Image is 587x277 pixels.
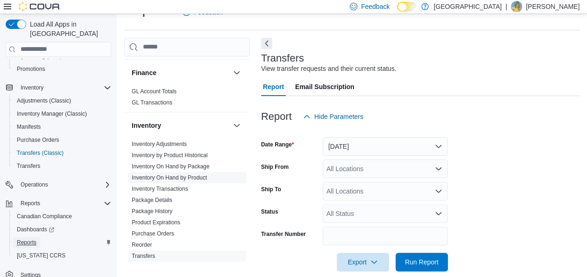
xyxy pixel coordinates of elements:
[13,237,111,248] span: Reports
[132,230,174,237] span: Purchase Orders
[435,210,442,217] button: Open list of options
[261,64,396,74] div: View transfer requests and their current status.
[132,121,229,130] button: Inventory
[13,108,111,119] span: Inventory Manager (Classic)
[435,165,442,173] button: Open list of options
[231,67,242,78] button: Finance
[17,82,111,93] span: Inventory
[13,224,58,235] a: Dashboards
[323,137,448,156] button: [DATE]
[17,179,111,190] span: Operations
[13,121,111,132] span: Manifests
[19,2,61,11] img: Cova
[435,187,442,195] button: Open list of options
[132,99,172,106] span: GL Transactions
[17,110,87,118] span: Inventory Manager (Classic)
[132,230,174,237] a: Purchase Orders
[433,1,502,12] p: [GEOGRAPHIC_DATA]
[132,186,188,192] a: Inventory Transactions
[261,163,289,171] label: Ship From
[342,253,383,271] span: Export
[299,107,367,126] button: Hide Parameters
[132,141,187,147] a: Inventory Adjustments
[9,223,115,236] a: Dashboards
[132,88,177,95] a: GL Account Totals
[314,112,363,121] span: Hide Parameters
[261,230,306,238] label: Transfer Number
[17,213,72,220] span: Canadian Compliance
[2,197,115,210] button: Reports
[337,253,389,271] button: Export
[261,53,304,64] h3: Transfers
[13,250,69,261] a: [US_STATE] CCRS
[9,120,115,133] button: Manifests
[132,253,155,259] a: Transfers
[13,121,44,132] a: Manifests
[13,63,49,75] a: Promotions
[9,210,115,223] button: Canadian Compliance
[26,20,111,38] span: Load All Apps in [GEOGRAPHIC_DATA]
[13,211,76,222] a: Canadian Compliance
[132,219,180,226] span: Product Expirations
[132,163,210,170] a: Inventory On Hand by Package
[132,174,207,181] span: Inventory On Hand by Product
[405,257,438,267] span: Run Report
[295,77,354,96] span: Email Subscription
[9,62,115,76] button: Promotions
[17,136,59,144] span: Purchase Orders
[13,224,111,235] span: Dashboards
[261,38,272,49] button: Next
[13,95,111,106] span: Adjustments (Classic)
[13,134,111,145] span: Purchase Orders
[17,252,65,259] span: [US_STATE] CCRS
[132,208,172,215] a: Package History
[21,181,48,188] span: Operations
[13,95,75,106] a: Adjustments (Classic)
[21,84,43,91] span: Inventory
[9,133,115,146] button: Purchase Orders
[13,108,91,119] a: Inventory Manager (Classic)
[9,236,115,249] button: Reports
[17,162,40,170] span: Transfers
[361,2,389,11] span: Feedback
[13,147,111,159] span: Transfers (Classic)
[13,160,44,172] a: Transfers
[13,250,111,261] span: Washington CCRS
[124,138,250,265] div: Inventory
[13,134,63,145] a: Purchase Orders
[397,2,417,12] input: Dark Mode
[124,86,250,112] div: Finance
[132,242,152,248] a: Reorder
[17,198,111,209] span: Reports
[261,111,292,122] h3: Report
[132,185,188,193] span: Inventory Transactions
[132,152,208,159] a: Inventory by Product Historical
[263,77,284,96] span: Report
[17,179,52,190] button: Operations
[9,94,115,107] button: Adjustments (Classic)
[526,1,580,12] p: [PERSON_NAME]
[132,197,172,203] a: Package Details
[132,219,180,226] a: Product Expirations
[261,186,281,193] label: Ship To
[396,253,448,271] button: Run Report
[21,200,40,207] span: Reports
[9,146,115,159] button: Transfers (Classic)
[132,121,161,130] h3: Inventory
[17,65,45,73] span: Promotions
[505,1,507,12] p: |
[2,178,115,191] button: Operations
[13,63,111,75] span: Promotions
[261,141,294,148] label: Date Range
[9,249,115,262] button: [US_STATE] CCRS
[17,239,36,246] span: Reports
[13,211,111,222] span: Canadian Compliance
[17,97,71,104] span: Adjustments (Classic)
[261,208,278,215] label: Status
[13,237,40,248] a: Reports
